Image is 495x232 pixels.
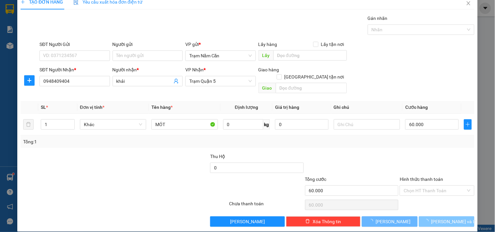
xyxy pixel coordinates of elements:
[258,83,276,93] span: Giao
[151,119,218,130] input: VD: Bàn, Ghế
[273,50,347,61] input: Dọc đường
[419,216,474,227] button: [PERSON_NAME] và In
[405,105,428,110] span: Cước hàng
[464,122,472,127] span: plus
[362,216,417,227] button: [PERSON_NAME]
[61,16,273,24] li: 26 Phó Cơ Điều, Phường 12
[80,105,104,110] span: Đơn vị tính
[230,218,265,225] span: [PERSON_NAME]
[24,78,34,83] span: plus
[41,105,46,110] span: SL
[331,101,403,114] th: Ghi chú
[210,216,285,227] button: [PERSON_NAME]
[189,51,252,61] span: Trạm Năm Căn
[466,1,471,6] span: close
[275,119,329,130] input: 0
[424,219,431,224] span: loading
[113,66,183,73] div: Người nhận
[24,75,35,86] button: plus
[235,105,258,110] span: Định lượng
[258,42,277,47] span: Lấy hàng
[23,138,192,145] div: Tổng: 1
[305,219,310,224] span: delete
[286,216,361,227] button: deleteXóa Thông tin
[228,200,304,211] div: Chưa thanh toán
[174,79,179,84] span: user-add
[39,41,110,48] div: SĐT Người Gửi
[334,119,400,130] input: Ghi Chú
[275,105,299,110] span: Giá trị hàng
[400,177,443,182] label: Hình thức thanh toán
[151,105,173,110] span: Tên hàng
[376,218,411,225] span: [PERSON_NAME]
[189,76,252,86] span: Trạm Quận 5
[185,67,204,72] span: VP Nhận
[282,73,347,80] span: [GEOGRAPHIC_DATA] tận nơi
[368,16,388,21] label: Gán nhãn
[210,154,225,159] span: Thu Hộ
[39,66,110,73] div: SĐT Người Nhận
[113,41,183,48] div: Người gửi
[258,67,279,72] span: Giao hàng
[305,177,327,182] span: Tổng cước
[258,50,273,61] span: Lấy
[185,41,255,48] div: VP gửi
[313,218,341,225] span: Xóa Thông tin
[464,119,472,130] button: plus
[8,8,41,41] img: logo.jpg
[431,218,477,225] span: [PERSON_NAME] và In
[318,41,347,48] span: Lấy tận nơi
[61,24,273,32] li: Hotline: 02839552959
[8,47,90,58] b: GỬI : Trạm Năm Căn
[23,119,34,130] button: delete
[276,83,347,93] input: Dọc đường
[84,120,142,129] span: Khác
[369,219,376,224] span: loading
[263,119,270,130] span: kg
